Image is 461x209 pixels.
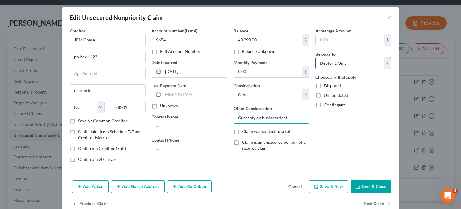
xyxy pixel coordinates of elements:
span: Omit claim from Schedule E/F and Creditor Matrix [78,129,142,140]
label: Other Consideration [234,105,272,112]
input: XXXX [152,34,227,46]
input: 0.00 [234,66,302,77]
label: Account Number (last 4) [152,28,197,34]
label: Choose any that apply [315,74,356,80]
div: $ [302,66,309,77]
input: 0.00 [316,34,384,46]
span: Omit from 20 Largest [78,157,118,162]
span: Contingent [324,102,345,107]
span: Belongs To [315,51,336,57]
label: Contact Phone [152,137,179,143]
span: Creditor [70,28,86,33]
div: Edit Unsecured Nonpriority Claim [70,13,163,22]
input: Enter city... [70,85,145,96]
input: Specify... [234,112,309,123]
input: Apt, Suite, etc... [70,68,145,79]
label: Balance Unknown [242,48,276,54]
span: Claim was subject to setoff [242,129,292,134]
label: Monthly Payment [234,59,267,66]
span: Omit from Creditor Matrix [78,146,128,151]
input: Search creditor by name... [70,34,146,46]
label: Save As Common Creditor [78,118,128,124]
button: Add Notice Address [111,180,165,193]
button: Save & Close [351,180,391,193]
span: 3 [453,189,458,193]
label: Last Payment Date [152,82,186,89]
input: -- [152,120,227,132]
span: Unliquidated [324,93,348,98]
button: × [387,14,391,21]
span: Disputed [324,83,341,88]
input: Enter address... [70,51,145,63]
label: Arrearage Amount [315,28,351,34]
input: MM/DD/YYYY [163,66,227,77]
label: Contact Name [152,114,178,120]
label: Unknown [160,103,178,109]
label: Date Incurred [152,59,177,66]
button: Add Co-Debtor [167,180,212,193]
label: Full Account Number [160,48,200,54]
span: Claim is an unsecured portion of a secured claim [242,140,306,151]
button: Cancel [284,181,306,193]
div: $ [302,34,309,46]
label: Balance [234,28,248,34]
input: Enter zip... [111,101,146,113]
input: 0.00 [234,34,302,46]
input: -- [152,143,227,155]
button: Save & New [309,180,348,193]
div: $ [384,34,391,46]
label: Consideration [234,82,260,89]
input: MM/DD/YYYY [163,89,227,100]
button: Add Action [72,180,109,193]
iframe: Intercom live chat [441,189,455,203]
